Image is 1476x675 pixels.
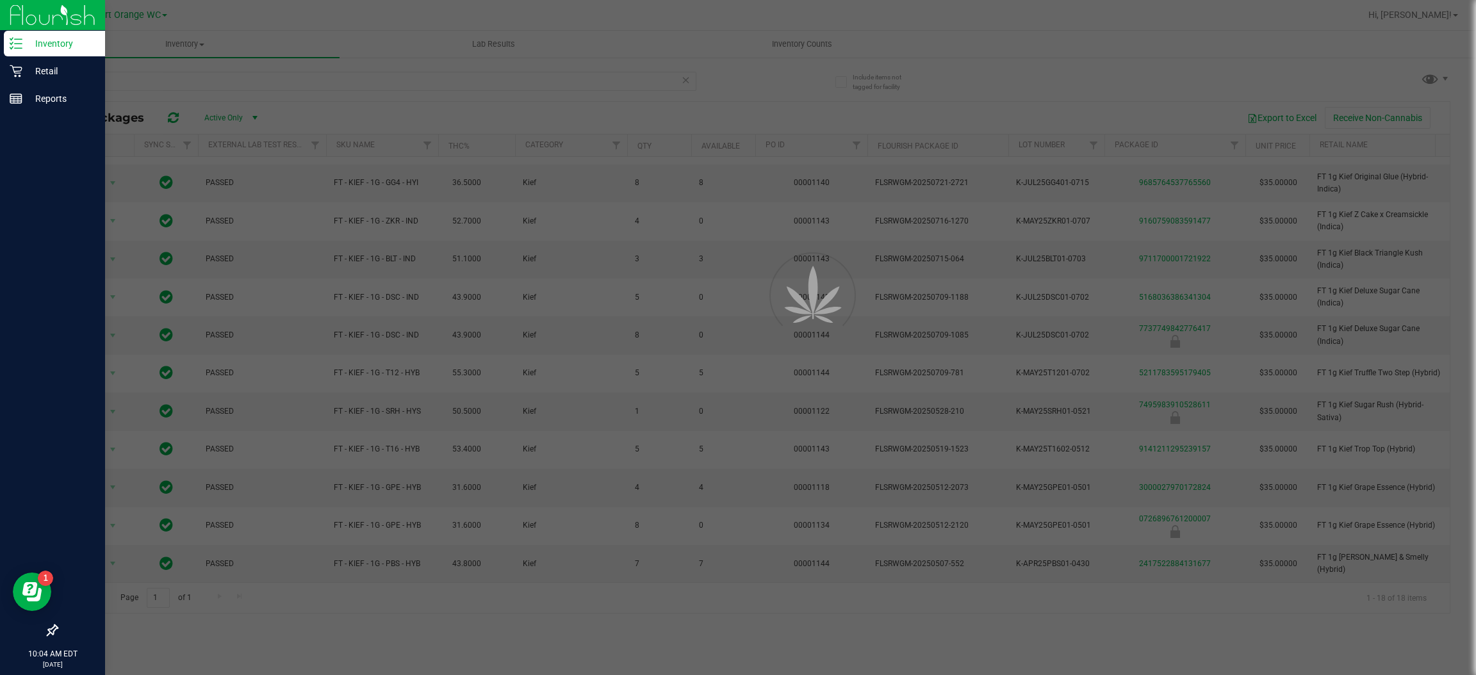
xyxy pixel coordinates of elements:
[6,648,99,660] p: 10:04 AM EDT
[22,63,99,79] p: Retail
[13,573,51,611] iframe: Resource center
[6,660,99,669] p: [DATE]
[22,36,99,51] p: Inventory
[10,37,22,50] inline-svg: Inventory
[22,91,99,106] p: Reports
[10,65,22,77] inline-svg: Retail
[10,92,22,105] inline-svg: Reports
[38,571,53,586] iframe: Resource center unread badge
